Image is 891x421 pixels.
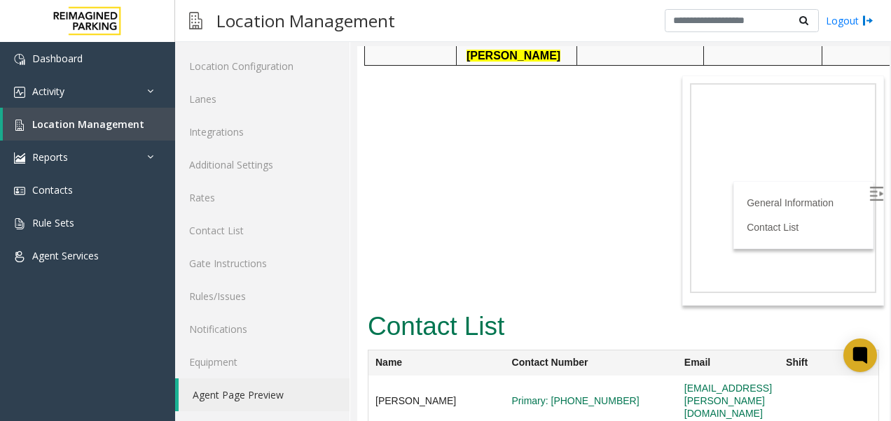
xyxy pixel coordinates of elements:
img: 'icon' [14,218,25,229]
img: 'icon' [14,185,25,197]
span: Dashboard [32,52,83,65]
a: Location Configuration [175,50,350,83]
img: logout [862,13,873,28]
th: Shift [422,304,521,330]
a: Agent Page Preview [179,378,350,411]
h2: Contact List [11,262,522,299]
span: Location Management [32,117,144,131]
a: Rates [175,181,350,214]
td: [PERSON_NAME] [11,329,148,380]
a: [EMAIL_ADDRESS][PERSON_NAME][DOMAIN_NAME] [327,336,415,373]
a: Additional Settings [175,148,350,181]
a: Rules/Issues [175,280,350,313]
a: Contact List [175,214,350,247]
img: pageIcon [189,3,202,38]
span: [PERSON_NAME] [109,3,203,15]
img: 'icon' [14,87,25,98]
a: Lanes [175,83,350,115]
span: Reports [32,150,68,164]
img: 'icon' [14,54,25,65]
a: Location Management [3,108,175,141]
span: Agent Services [32,249,99,262]
a: Integrations [175,115,350,148]
a: Notifications [175,313,350,345]
img: Open/Close Sidebar Menu [512,141,526,155]
th: Name [11,304,148,330]
a: General Information [389,151,476,162]
span: Activity [32,85,64,98]
img: 'icon' [14,152,25,164]
span: Rule Sets [32,216,74,229]
span: Contacts [32,183,73,197]
h3: Location Management [209,3,402,38]
img: 'icon' [14,251,25,262]
a: Contact List [389,176,441,187]
a: Gate Instructions [175,247,350,280]
a: Equipment [175,345,350,378]
th: Email [320,304,422,330]
a: Primary: [PHONE_NUMBER] [155,348,282,361]
a: Logout [826,13,873,28]
img: 'icon' [14,120,25,131]
th: Contact Number [148,304,320,330]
